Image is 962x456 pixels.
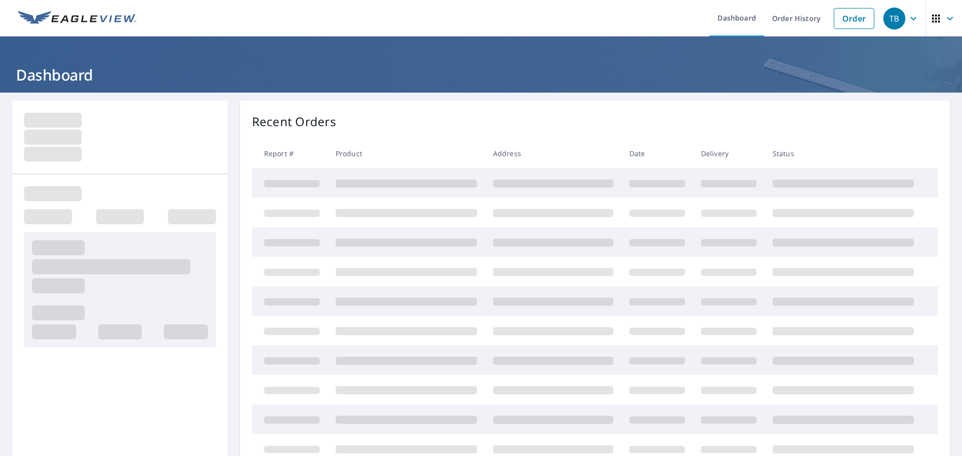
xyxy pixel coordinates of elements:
[765,139,922,168] th: Status
[252,139,328,168] th: Report #
[12,65,950,85] h1: Dashboard
[883,8,905,30] div: TB
[693,139,765,168] th: Delivery
[18,11,136,26] img: EV Logo
[485,139,621,168] th: Address
[252,113,336,131] p: Recent Orders
[834,8,874,29] a: Order
[621,139,693,168] th: Date
[328,139,485,168] th: Product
